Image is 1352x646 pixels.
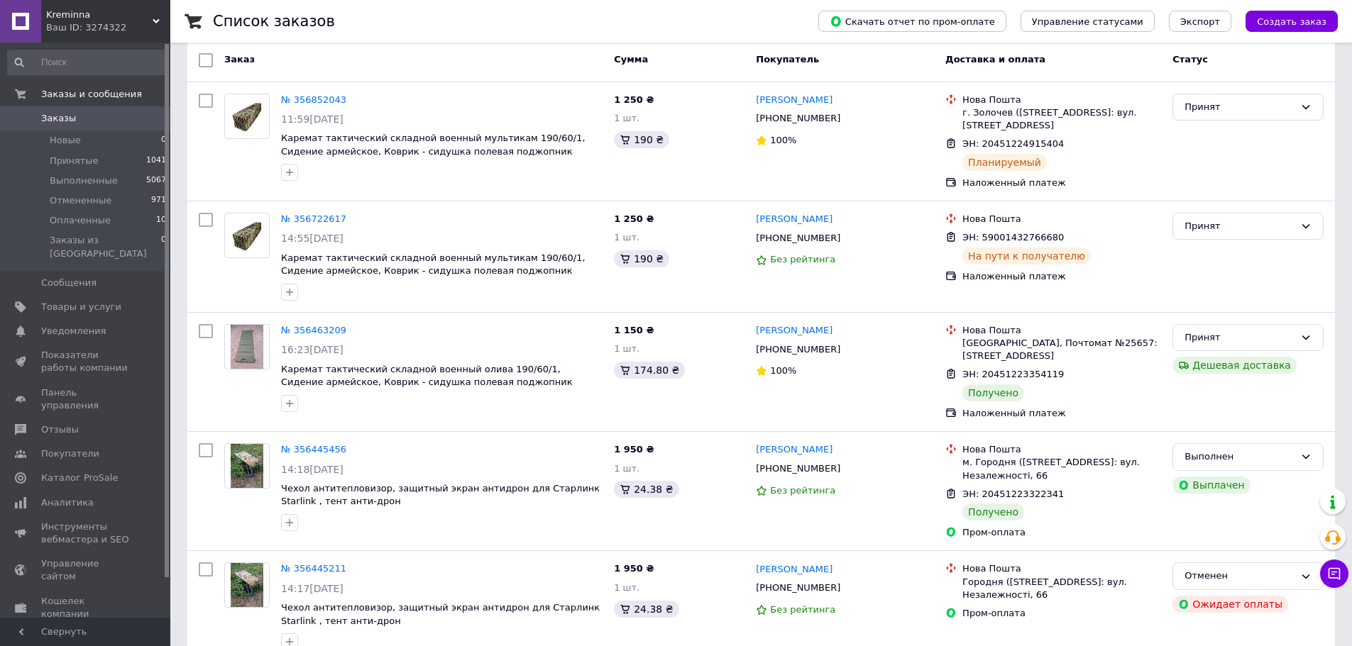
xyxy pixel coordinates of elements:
span: Инструменты вебмастера и SEO [41,520,131,546]
img: Фото товару [231,213,264,257]
a: Фото товару [224,324,270,369]
span: Kreminna [46,9,153,21]
span: 100% [770,135,796,145]
span: Заказы и сообщения [41,88,142,101]
span: Принятые [50,155,99,167]
div: Нова Пошта [962,562,1161,575]
span: Сумма [614,54,648,65]
span: Экспорт [1180,16,1220,27]
a: Чехол антитепловизор, защитный экран антидрон для Старлинк Starlink , тент анти-дрон [281,483,600,507]
div: Наложенный платеж [962,270,1161,283]
div: Наложенный платеж [962,177,1161,189]
span: Уведомления [41,325,106,338]
a: Каремат тактический складной военный мультикам 190/60/1, Сидение армейское, Коврик - сидушка поле... [281,252,586,277]
span: 11:59[DATE] [281,113,344,125]
a: № 356445211 [281,563,346,574]
div: [GEOGRAPHIC_DATA], Почтомат №25657: [STREET_ADDRESS] [962,337,1161,362]
span: 1 950 ₴ [614,444,654,455]
span: 0 [161,234,166,260]
a: № 356722617 [281,213,346,224]
div: Нова Пошта [962,213,1161,225]
span: 1 950 ₴ [614,563,654,574]
span: 0 [161,134,166,147]
span: Заказы из [GEOGRAPHIC_DATA] [50,234,161,260]
span: Заказ [224,54,255,65]
span: 1 250 ₴ [614,94,654,105]
span: 14:55[DATE] [281,233,344,244]
span: [PHONE_NUMBER] [756,582,840,593]
span: 5067 [146,174,166,187]
div: Пром-оплата [962,526,1161,539]
div: Принят [1185,330,1295,345]
div: Наложенный платеж [962,407,1161,420]
span: Товары и услуги [41,301,121,313]
input: Поиск [7,50,167,75]
a: Фото товару [224,94,270,139]
span: Создать заказ [1257,16,1326,27]
span: 1 250 ₴ [614,213,654,224]
div: Дешевая доставка [1172,357,1297,374]
span: ЭН: 59001432766680 [962,232,1064,243]
a: Каремат тактический складной военный мультикам 190/60/1, Сидение армейское, Коврик - сидушка поле... [281,133,586,157]
span: Без рейтинга [770,604,835,615]
a: [PERSON_NAME] [756,213,832,226]
div: Нова Пошта [962,94,1161,106]
span: [PHONE_NUMBER] [756,233,840,243]
span: Отмененные [50,194,111,207]
div: Городня ([STREET_ADDRESS]: вул. Незалежності, 66 [962,576,1161,601]
a: [PERSON_NAME] [756,443,832,457]
button: Скачать отчет по пром-оплате [818,11,1006,32]
span: Без рейтинга [770,485,835,496]
div: 24.38 ₴ [614,481,678,498]
span: 1 шт. [614,463,639,474]
img: Фото товару [231,444,264,488]
span: Управление сайтом [41,557,131,583]
span: Аналитика [41,496,94,509]
a: № 356445456 [281,444,346,455]
span: Показатели работы компании [41,349,131,374]
span: Управление статусами [1032,16,1143,27]
div: Нова Пошта [962,324,1161,337]
span: 1 шт. [614,582,639,593]
span: Статус [1172,54,1208,65]
span: 1 шт. [614,113,639,123]
div: 190 ₴ [614,250,669,267]
span: Доставка и оплата [945,54,1045,65]
span: [PHONE_NUMBER] [756,113,840,123]
button: Создать заказ [1246,11,1338,32]
span: Заказы [41,112,76,125]
span: Скачать отчет по пром-оплате [830,15,995,28]
div: На пути к получателю [962,247,1091,264]
a: Фото товару [224,562,270,608]
a: [PERSON_NAME] [756,563,832,577]
a: Создать заказ [1231,16,1338,26]
div: Принят [1185,100,1295,115]
button: Экспорт [1169,11,1231,32]
div: 174.80 ₴ [614,362,685,379]
span: 100% [770,365,796,376]
span: Выполненные [50,174,118,187]
span: Панель управления [41,386,131,412]
span: 1 шт. [614,343,639,354]
div: Выплачен [1172,477,1250,494]
div: Пром-оплата [962,607,1161,620]
span: Кошелек компании [41,595,131,620]
div: м. Городня ([STREET_ADDRESS]: вул. Незалежності, 66 [962,456,1161,481]
span: 1041 [146,155,166,167]
a: Чехол антитепловизор, защитный экран антидрон для Старлинк Starlink , тент анти-дрон [281,602,600,626]
span: Покупатель [756,54,819,65]
div: Отменен [1185,569,1295,584]
div: г. Золочев ([STREET_ADDRESS]: вул. [STREET_ADDRESS] [962,106,1161,132]
a: Каремат тактический складной военный олива 190/60/1, Сидение армейское, Коврик - сидушка полевая ... [281,364,573,388]
a: Фото товару [224,213,270,258]
span: [PHONE_NUMBER] [756,344,840,355]
span: 1 150 ₴ [614,325,654,335]
div: Получено [962,384,1024,401]
div: Нова Пошта [962,443,1161,456]
span: Покупатели [41,447,99,460]
img: Фото товару [231,563,264,607]
div: 24.38 ₴ [614,601,678,618]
